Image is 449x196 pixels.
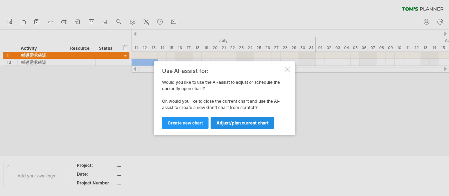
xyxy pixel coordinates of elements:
[211,117,274,129] a: Adjust/plan current chart
[162,68,283,74] div: Use AI-assist for:
[216,120,269,126] span: Adjust/plan current chart
[168,120,203,126] span: Create new chart
[162,68,283,129] div: Would you like to use the AI-assist to adjust or schedule the currently open chart? Or, would you...
[162,117,209,129] a: Create new chart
